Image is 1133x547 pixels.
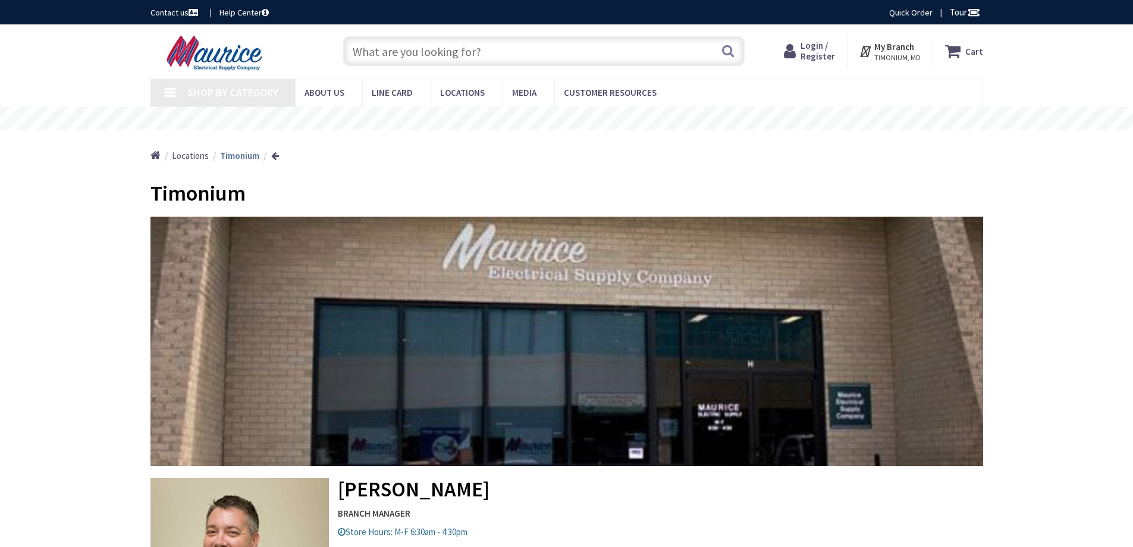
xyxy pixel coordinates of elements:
span: Timonium [150,180,246,207]
span: TIMONIUM, MD [874,53,921,62]
a: Contact us [150,7,200,18]
a: Login / Register [784,40,835,62]
span: Shop By Category [187,86,278,99]
rs-layer: Free Same Day Pickup at 15 Locations [459,112,676,126]
input: What are you looking for? [343,36,745,66]
span: Customer Resources [564,87,657,98]
img: Maurice Electrical Supply Company [150,35,282,71]
a: Locations [172,149,209,162]
span: Locations [172,150,209,161]
span: Login / Register [801,40,835,62]
span: Media [512,87,536,98]
span: Store Hours: M-F 6:30am - 4:30pm [338,526,467,537]
strong: BRANCH MANAGER [150,507,983,520]
span: About us [305,87,344,98]
a: Quick Order [889,7,933,18]
span: Tour [950,7,980,18]
span: Locations [440,87,485,98]
strong: My Branch [874,41,914,52]
a: Cart [945,40,983,62]
div: My Branch TIMONIUM, MD [859,40,921,62]
span: Line Card [372,87,413,98]
a: Help Center [219,7,269,18]
strong: Timonium [220,150,259,161]
img: mauric_location_12.jpg [150,217,983,466]
strong: Cart [965,40,983,62]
